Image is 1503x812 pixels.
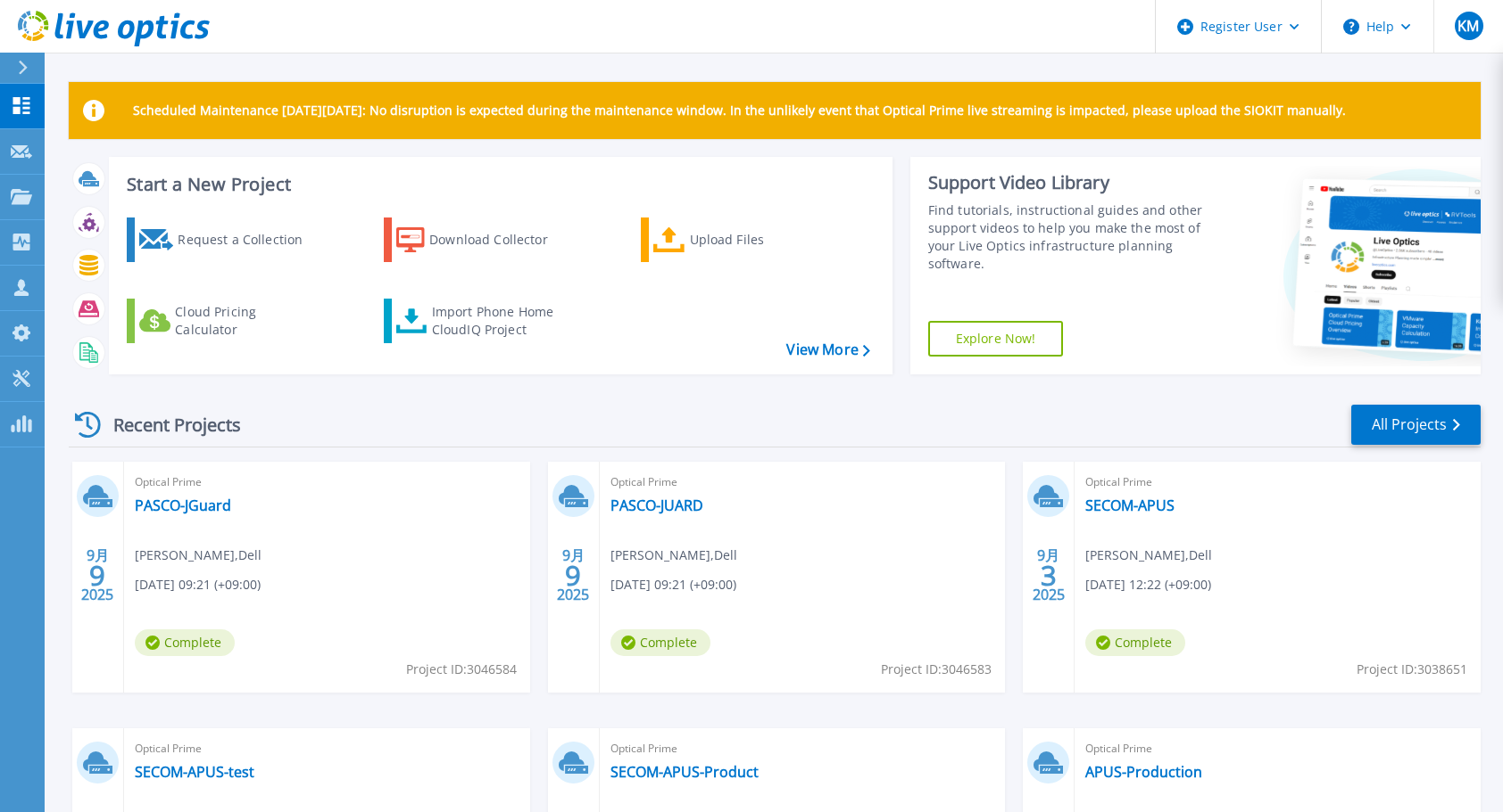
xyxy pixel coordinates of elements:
span: Optical Prime [1085,472,1470,492]
div: Support Video Library [928,171,1217,194]
span: Optical Prime [135,472,519,492]
span: [PERSON_NAME] , Dell [610,545,737,565]
a: SECOM-APUS-test [135,763,254,781]
span: [DATE] 09:21 (+09:00) [610,575,736,595]
div: 9月 2025 [1032,543,1066,608]
div: Request a Collection [178,222,320,258]
a: Explore Now! [928,321,1064,357]
div: Upload Files [690,222,833,258]
span: [PERSON_NAME] , Dell [135,545,262,565]
span: [DATE] 09:21 (+09:00) [135,575,261,595]
a: View More [786,341,869,358]
div: Cloud Pricing Calculator [175,303,318,339]
span: Project ID: 3046583 [881,660,992,679]
span: Complete [1085,629,1185,656]
p: Scheduled Maintenance [DATE][DATE]: No disruption is expected during the maintenance window. In t... [133,103,1346,118]
span: Project ID: 3038651 [1357,660,1467,679]
div: Download Collector [429,222,572,258]
a: SECOM-APUS [1085,496,1175,514]
div: 9月 2025 [556,543,590,608]
a: PASCO-JGuard [135,496,231,514]
a: SECOM-APUS-Product [610,763,759,781]
a: APUS-Production [1085,763,1202,781]
span: 9 [565,568,581,583]
a: Cloud Pricing Calculator [127,299,326,343]
span: Optical Prime [610,739,995,759]
span: 9 [89,568,105,583]
span: Optical Prime [1085,739,1470,759]
div: Recent Projects [69,403,265,447]
a: Upload Files [641,217,840,262]
span: Optical Prime [135,739,519,759]
div: 9月 2025 [80,543,114,608]
div: Import Phone Home CloudIQ Project [432,303,571,339]
span: Project ID: 3046584 [406,660,517,679]
span: [DATE] 12:22 (+09:00) [1085,575,1211,595]
a: Request a Collection [127,217,326,262]
div: Find tutorials, instructional guides and other support videos to help you make the most of your L... [928,201,1217,273]
a: All Projects [1351,405,1481,445]
h3: Start a New Project [127,175,869,194]
a: PASCO-JUARD [610,496,703,514]
span: Optical Prime [610,472,995,492]
span: 3 [1041,568,1057,583]
span: Complete [135,629,235,656]
span: [PERSON_NAME] , Dell [1085,545,1212,565]
span: Complete [610,629,710,656]
a: Download Collector [384,217,583,262]
span: KM [1457,19,1479,33]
